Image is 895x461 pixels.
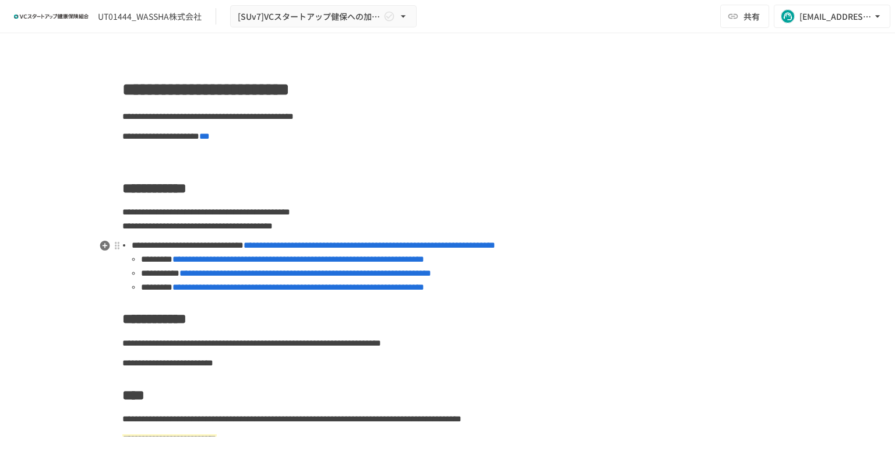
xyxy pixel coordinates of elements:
span: [SUv7]VCスタートアップ健保への加入申請手続き [238,9,381,24]
button: [EMAIL_ADDRESS][DOMAIN_NAME] [774,5,890,28]
img: ZDfHsVrhrXUoWEWGWYf8C4Fv4dEjYTEDCNvmL73B7ox [14,7,89,26]
button: 共有 [720,5,769,28]
div: UT01444_WASSHA株式会社 [98,10,202,23]
button: [SUv7]VCスタートアップ健保への加入申請手続き [230,5,417,28]
span: 共有 [744,10,760,23]
div: [EMAIL_ADDRESS][DOMAIN_NAME] [799,9,872,24]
